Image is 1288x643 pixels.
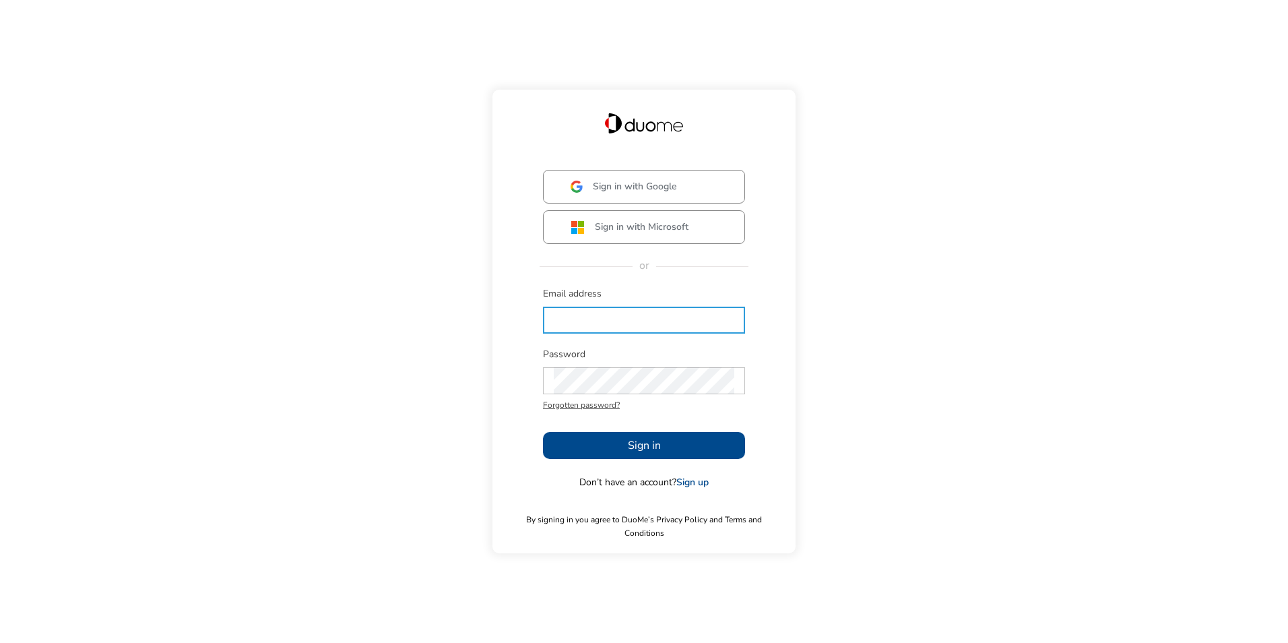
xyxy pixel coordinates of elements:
span: Password [543,348,745,361]
img: Duome [605,113,683,133]
a: Sign up [676,476,709,489]
button: Sign in with Microsoft [543,210,745,244]
span: Don’t have an account? [579,476,709,489]
button: Sign in [543,432,745,459]
span: By signing in you agree to DuoMe’s Privacy Policy and Terms and Conditions [506,513,782,540]
span: Sign in with Microsoft [595,220,688,234]
button: Sign in with Google [543,170,745,204]
span: Email address [543,287,745,301]
img: ms.svg [571,220,585,235]
span: Sign in with Google [593,180,677,193]
span: Sign in [628,437,661,454]
img: google.svg [571,181,583,193]
span: Forgotten password? [543,398,745,412]
span: or [633,258,656,273]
